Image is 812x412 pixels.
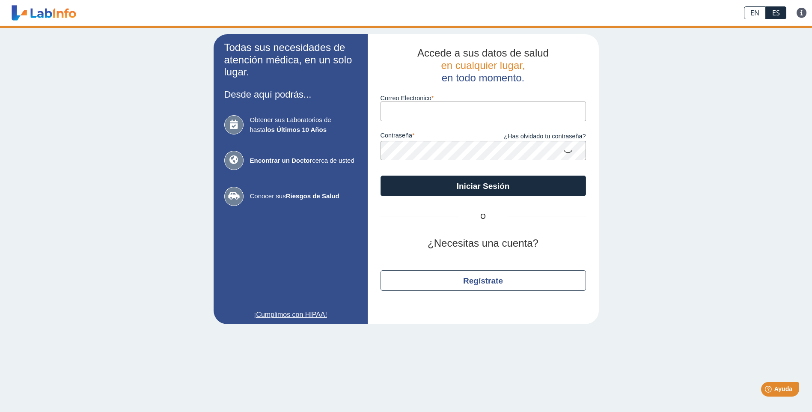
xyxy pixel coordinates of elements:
span: Obtener sus Laboratorios de hasta [250,115,357,134]
h2: ¿Necesitas una cuenta? [381,237,586,250]
h2: Todas sus necesidades de atención médica, en un solo lugar. [224,42,357,78]
h3: Desde aquí podrás... [224,89,357,100]
b: Riesgos de Salud [286,192,339,200]
iframe: Help widget launcher [736,379,803,403]
span: Conocer sus [250,191,357,201]
button: Regístrate [381,270,586,291]
span: en cualquier lugar, [441,60,525,71]
a: EN [744,6,766,19]
label: Correo Electronico [381,95,586,102]
span: O [458,212,509,222]
button: Iniciar Sesión [381,176,586,196]
span: en todo momento. [442,72,524,84]
a: ¿Has olvidado tu contraseña? [483,132,586,141]
span: cerca de usted [250,156,357,166]
a: ¡Cumplimos con HIPAA! [224,310,357,320]
span: Accede a sus datos de salud [417,47,549,59]
b: los Últimos 10 Años [265,126,327,133]
a: ES [766,6,786,19]
b: Encontrar un Doctor [250,157,312,164]
label: contraseña [381,132,483,141]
